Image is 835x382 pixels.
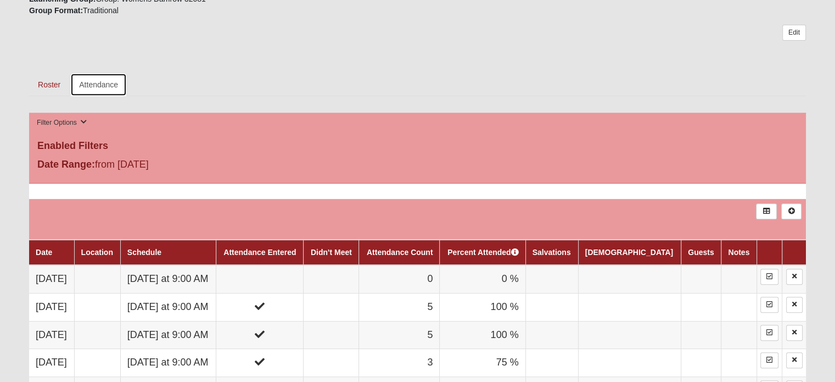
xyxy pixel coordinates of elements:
[29,73,69,96] a: Roster
[37,140,798,152] h4: Enabled Filters
[29,321,74,349] td: [DATE]
[33,117,90,129] button: Filter Options
[786,269,803,285] a: Delete
[728,248,749,257] a: Notes
[440,293,525,321] td: 100 %
[120,321,216,349] td: [DATE] at 9:00 AM
[760,352,778,368] a: Enter Attendance
[440,349,525,377] td: 75 %
[29,265,74,293] td: [DATE]
[782,25,806,41] a: Edit
[786,297,803,313] a: Delete
[120,265,216,293] td: [DATE] at 9:00 AM
[781,203,802,219] a: Alt+N
[29,6,83,15] strong: Group Format:
[447,248,518,257] a: Percent Attended
[81,248,113,257] a: Location
[29,349,74,377] td: [DATE]
[760,297,778,313] a: Enter Attendance
[756,203,776,219] a: Export to Excel
[525,240,578,265] th: Salvations
[311,248,352,257] a: Didn't Meet
[223,248,296,257] a: Attendance Entered
[786,352,803,368] a: Delete
[120,349,216,377] td: [DATE] at 9:00 AM
[120,293,216,321] td: [DATE] at 9:00 AM
[681,240,721,265] th: Guests
[359,349,440,377] td: 3
[786,325,803,341] a: Delete
[367,248,433,257] a: Attendance Count
[70,73,127,96] a: Attendance
[37,157,95,172] label: Date Range:
[578,240,681,265] th: [DEMOGRAPHIC_DATA]
[36,248,52,257] a: Date
[29,157,288,175] div: from [DATE]
[760,269,778,285] a: Enter Attendance
[359,293,440,321] td: 5
[29,293,74,321] td: [DATE]
[760,325,778,341] a: Enter Attendance
[440,265,525,293] td: 0 %
[359,321,440,349] td: 5
[440,321,525,349] td: 100 %
[127,248,161,257] a: Schedule
[359,265,440,293] td: 0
